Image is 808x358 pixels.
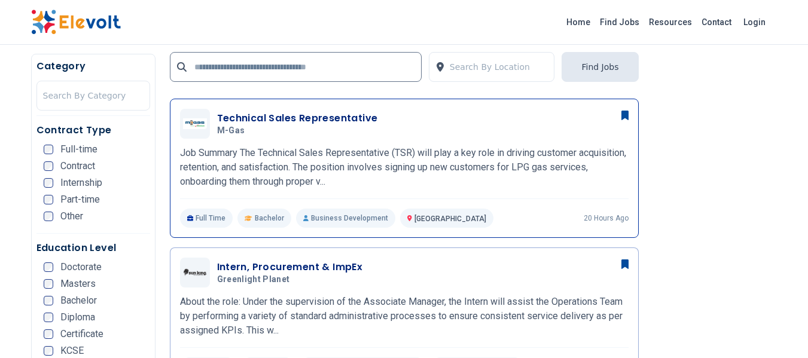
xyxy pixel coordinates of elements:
[36,123,150,137] h5: Contract Type
[44,178,53,188] input: Internship
[44,279,53,289] input: Masters
[60,279,96,289] span: Masters
[217,274,290,285] span: Greenlight Planet
[255,213,284,223] span: Bachelor
[217,126,245,136] span: M-Gas
[736,10,773,34] a: Login
[414,215,486,223] span: [GEOGRAPHIC_DATA]
[748,301,808,358] iframe: Chat Widget
[44,212,53,221] input: Other
[60,329,103,339] span: Certificate
[44,195,53,204] input: Part-time
[60,178,102,188] span: Internship
[44,329,53,339] input: Certificate
[44,296,53,305] input: Bachelor
[183,118,207,129] img: M-Gas
[180,295,629,338] p: About the role: Under the supervision of the Associate Manager, the Intern will assist the Operat...
[562,13,595,32] a: Home
[60,145,97,154] span: Full-time
[44,262,53,272] input: Doctorate
[44,313,53,322] input: Diploma
[44,161,53,171] input: Contract
[584,213,629,223] p: 20 hours ago
[595,13,644,32] a: Find Jobs
[60,296,97,305] span: Bachelor
[31,10,121,35] img: Elevolt
[60,161,95,171] span: Contract
[217,260,363,274] h3: Intern, Procurement & ImpEx
[36,241,150,255] h5: Education Level
[180,209,233,228] p: Full Time
[36,59,150,74] h5: Category
[562,52,638,82] button: Find Jobs
[44,145,53,154] input: Full-time
[44,346,53,356] input: KCSE
[697,13,736,32] a: Contact
[60,195,100,204] span: Part-time
[217,111,378,126] h3: Technical Sales Representative
[183,268,207,276] img: Greenlight Planet
[296,209,395,228] p: Business Development
[644,13,697,32] a: Resources
[60,262,102,272] span: Doctorate
[60,212,83,221] span: Other
[180,146,629,189] p: Job Summary The Technical Sales Representative (TSR) will play a key role in driving customer acq...
[180,109,629,228] a: M-GasTechnical Sales RepresentativeM-GasJob Summary The Technical Sales Representative (TSR) will...
[60,346,84,356] span: KCSE
[60,313,95,322] span: Diploma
